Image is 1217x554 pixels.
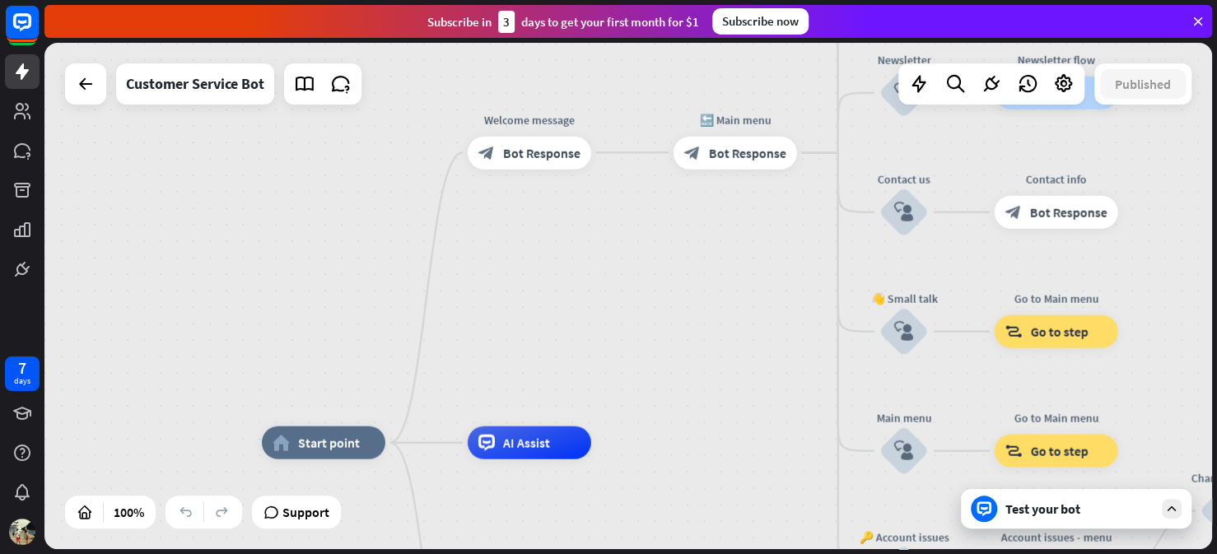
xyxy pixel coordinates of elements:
i: block_bot_response [478,144,495,161]
i: block_bot_response [684,144,701,161]
div: Go to Main menu [982,291,1130,307]
i: block_goto [1005,324,1022,340]
div: Go to Main menu [982,410,1130,426]
div: 7 [18,361,26,375]
i: block_user_input [894,203,914,222]
i: home_2 [273,435,290,451]
i: block_user_input [894,441,914,461]
span: Go to step [1030,443,1088,459]
div: Test your bot [1005,500,1154,517]
span: Go to step [1030,324,1088,340]
div: Contact info [982,171,1130,188]
span: Support [282,499,329,525]
div: 3 [498,11,515,33]
div: Newsletter [855,52,954,68]
div: Contact us [855,171,954,188]
div: Subscribe now [712,8,809,35]
div: Subscribe in days to get your first month for $1 [427,11,699,33]
i: block_bot_response [1005,204,1021,221]
i: block_goto [1005,443,1022,459]
div: days [14,375,30,387]
div: 100% [109,499,149,525]
button: Published [1100,69,1186,99]
span: AI Assist [503,435,550,451]
div: Welcome message [455,111,604,128]
span: Bot Response [503,144,581,161]
i: block_user_input [894,322,914,342]
div: 👋 Small talk [855,291,954,307]
i: block_user_input [894,83,914,103]
span: Bot Response [1029,204,1107,221]
button: Open LiveChat chat widget [13,7,63,56]
span: Bot Response [709,144,786,161]
div: 🔑 Account issues [855,528,954,545]
div: Newsletter flow [982,52,1130,68]
div: 🔙 Main menu [661,111,809,128]
a: 7 days [5,356,40,391]
span: Start point [298,435,360,451]
div: Customer Service Bot [126,63,264,105]
div: Main menu [855,410,954,426]
div: Account issues - menu [982,528,1130,545]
